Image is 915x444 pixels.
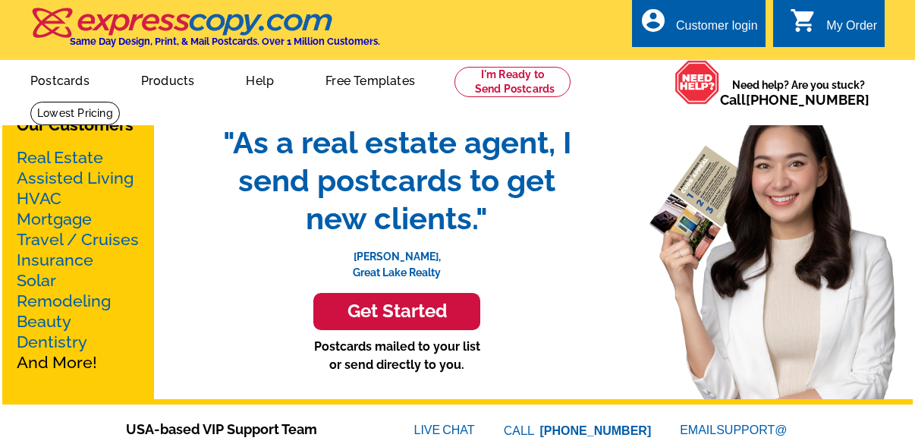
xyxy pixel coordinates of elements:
div: Customer login [676,19,758,40]
a: Help [222,61,298,97]
font: CALL [504,422,536,440]
a: [PHONE_NUMBER] [746,92,869,108]
a: Travel / Cruises [17,230,139,249]
a: Solar [17,271,56,290]
span: "As a real estate agent, I send postcards to get new clients." [207,124,586,238]
i: shopping_cart [790,7,817,34]
font: SUPPORT@ [716,421,789,439]
font: LIVE [414,421,443,439]
a: LIVECHAT [414,424,475,436]
p: [PERSON_NAME], Great Lake Realty [207,238,586,281]
a: Beauty [17,312,71,331]
a: [PHONE_NUMBER] [540,424,652,437]
a: Real Estate [17,148,103,167]
a: Remodeling [17,291,111,310]
a: account_circle Customer login [640,17,758,36]
span: Need help? Are you stuck? [720,77,877,108]
a: Mortgage [17,209,92,228]
div: My Order [826,19,877,40]
a: Get Started [207,293,586,330]
a: Dentistry [17,332,87,351]
span: Call [720,92,869,108]
p: And More! [17,147,140,373]
a: EMAILSUPPORT@ [680,424,789,436]
a: shopping_cart My Order [790,17,877,36]
img: help [674,60,720,105]
a: Free Templates [301,61,439,97]
a: Postcards [6,61,114,97]
h3: Get Started [332,301,461,323]
i: account_circle [640,7,667,34]
p: Postcards mailed to your list or send directly to you. [207,338,586,374]
a: Products [117,61,219,97]
a: Assisted Living [17,168,134,187]
span: USA-based VIP Support Team [126,419,369,439]
a: Same Day Design, Print, & Mail Postcards. Over 1 Million Customers. [30,18,380,47]
h4: Same Day Design, Print, & Mail Postcards. Over 1 Million Customers. [70,36,380,47]
a: HVAC [17,189,61,208]
a: Insurance [17,250,93,269]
